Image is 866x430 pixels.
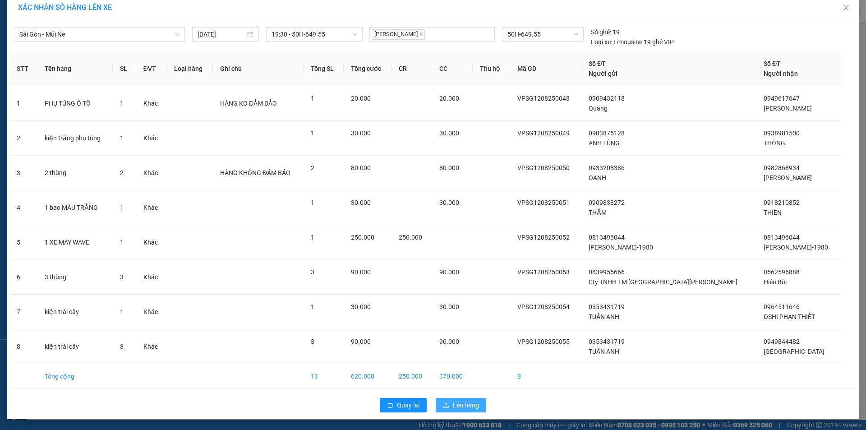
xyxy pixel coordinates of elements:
span: ANH TÙNG [589,139,620,147]
td: 2 thùng [37,156,113,190]
span: Quay lại [397,400,419,410]
span: 2 [120,169,124,176]
span: 250.000 [399,234,422,241]
td: Khác [136,329,167,364]
span: rollback [387,402,393,409]
span: upload [443,402,449,409]
span: 3 [120,343,124,350]
td: 4 [9,190,37,225]
span: 90.000 [351,268,371,276]
div: VP [PERSON_NAME] [8,8,80,29]
span: THIÊN [764,209,782,216]
th: Loại hàng [167,51,213,86]
span: 0562596888 [764,268,800,276]
span: 0909838272 [589,199,625,206]
td: 2 [9,121,37,156]
td: kiện trái cây [37,295,113,329]
span: OANH [589,174,606,181]
span: 0903875128 [589,129,625,137]
span: 1 [311,303,314,310]
td: kiện trắng phụ tùng [37,121,113,156]
th: SL [113,51,136,86]
span: 1 [311,199,314,206]
td: 1 bao MÀU TRẮNG [37,190,113,225]
td: kiện trái cây [37,329,113,364]
span: 1 [120,204,124,211]
span: 0353431719 [589,338,625,345]
div: TRÂM PT [86,29,159,40]
td: 8 [9,329,37,364]
span: 3 [311,338,314,345]
th: CR [392,51,432,86]
span: Người gửi [589,70,617,77]
span: Người nhận [764,70,798,77]
span: 20.000 [351,95,371,102]
span: CC : [85,60,97,70]
td: Khác [136,156,167,190]
span: 2 [311,164,314,171]
span: 90.000 [351,338,371,345]
div: 19 [591,27,620,37]
span: close [419,32,424,37]
td: 3 thùng [37,260,113,295]
td: 5 [9,225,37,260]
div: [PERSON_NAME] [8,29,80,40]
span: VPSG1208250050 [517,164,570,171]
span: 80.000 [439,164,459,171]
span: THẮM [589,209,607,216]
span: 19:30 - 50H-649.55 [272,28,357,41]
span: 30.000 [439,199,459,206]
span: 1 [120,308,124,315]
span: 1 [120,100,124,107]
div: Limousine 19 ghế VIP [591,37,674,47]
span: [PERSON_NAME]-1980 [589,244,653,251]
span: 1 [120,239,124,246]
span: 50H-649.55 [507,28,578,41]
td: Tổng cộng [37,364,113,389]
span: VPSG1208250049 [517,129,570,137]
span: Sài Gòn - Mũi Né [19,28,180,41]
button: rollbackQuay lại [380,398,427,412]
span: THÔNG [764,139,785,147]
td: Khác [136,86,167,121]
span: 0949844482 [764,338,800,345]
span: [PERSON_NAME] [764,105,812,112]
span: 0839955666 [589,268,625,276]
span: Số ghế: [591,27,611,37]
th: Tổng SL [304,51,344,86]
span: 90.000 [439,268,459,276]
span: 0353431719 [589,303,625,310]
span: 20.000 [439,95,459,102]
td: 3 [9,156,37,190]
span: 0938901500 [764,129,800,137]
span: Quang [589,105,608,112]
td: 6 [9,260,37,295]
span: 80.000 [351,164,371,171]
td: 370.000 [432,364,473,389]
span: OSHI PHAN THIẾT [764,313,815,320]
span: 30.000 [439,303,459,310]
span: 0933208386 [589,164,625,171]
span: Gửi: [8,9,22,18]
span: Cty TNHH TM [GEOGRAPHIC_DATA][PERSON_NAME] [589,278,737,286]
span: 30.000 [439,129,459,137]
span: VPSG1208250048 [517,95,570,102]
span: 1 [311,95,314,102]
span: 0982868934 [764,164,800,171]
span: 1 [120,134,124,142]
span: 0909432118 [589,95,625,102]
span: VPSG1208250053 [517,268,570,276]
span: 30.000 [351,199,371,206]
div: VP [PERSON_NAME] [86,8,159,29]
span: 0918210852 [764,199,800,206]
span: TUẤN ANH [589,348,619,355]
td: 1 XE MÁY WAVE [37,225,113,260]
span: TUẤN ANH [589,313,619,320]
td: Khác [136,260,167,295]
th: Mã GD [510,51,582,86]
span: XÁC NHẬN SỐ HÀNG LÊN XE [18,3,112,12]
th: Tên hàng [37,51,113,86]
td: PHỤ TÙNG Ô TÔ [37,86,113,121]
span: Số ĐT [764,60,781,67]
span: 30.000 [351,129,371,137]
